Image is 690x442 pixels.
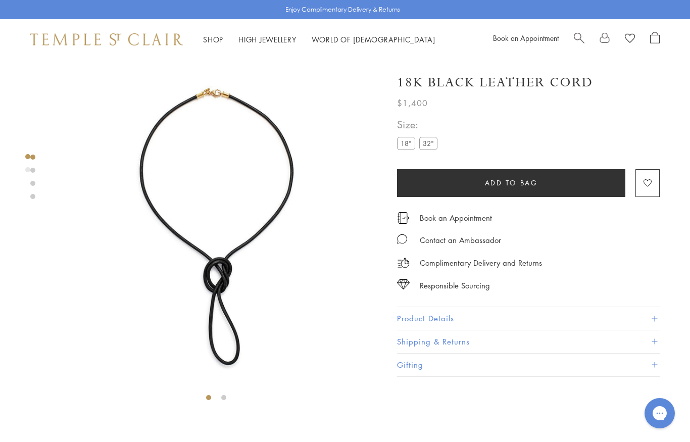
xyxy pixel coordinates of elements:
[420,234,501,247] div: Contact an Ambassador
[397,74,593,91] h1: 18K Black Leather Cord
[397,96,428,110] span: $1,400
[420,212,492,223] a: Book an Appointment
[419,137,437,150] label: 32"
[397,116,441,133] span: Size:
[397,330,660,353] button: Shipping & Returns
[397,169,625,197] button: Add to bag
[420,257,542,269] p: Complimentary Delivery and Returns
[397,279,410,289] img: icon_sourcing.svg
[650,32,660,47] a: Open Shopping Bag
[397,137,415,150] label: 18"
[625,32,635,47] a: View Wishlist
[493,33,559,43] a: Book an Appointment
[397,354,660,376] button: Gifting
[574,32,584,47] a: Search
[51,60,382,391] img: N00001-BLK32
[397,212,409,224] img: icon_appointment.svg
[30,33,183,45] img: Temple St. Clair
[639,395,680,432] iframe: Gorgias live chat messenger
[397,307,660,330] button: Product Details
[397,257,410,269] img: icon_delivery.svg
[485,177,538,188] span: Add to bag
[203,34,223,44] a: ShopShop
[397,234,407,244] img: MessageIcon-01_2.svg
[285,5,400,15] p: Enjoy Complimentary Delivery & Returns
[312,34,435,44] a: World of [DEMOGRAPHIC_DATA]World of [DEMOGRAPHIC_DATA]
[238,34,297,44] a: High JewelleryHigh Jewellery
[203,33,435,46] nav: Main navigation
[420,279,490,292] div: Responsible Sourcing
[25,152,30,180] div: Product gallery navigation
